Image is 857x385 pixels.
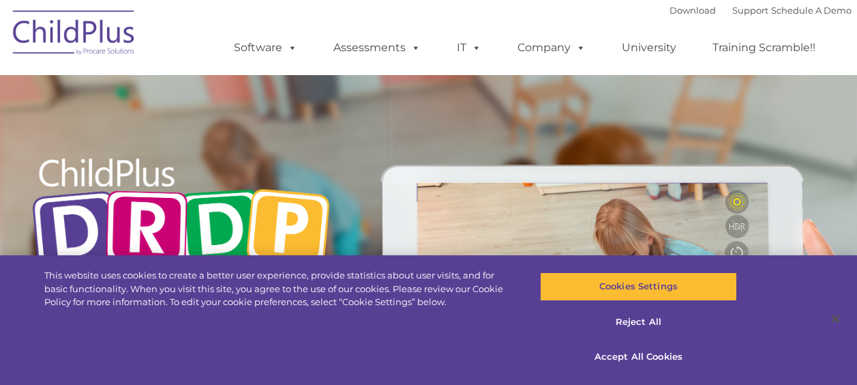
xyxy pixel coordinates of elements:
[6,1,142,69] img: ChildPlus by Procare Solutions
[320,34,434,61] a: Assessments
[732,5,768,16] a: Support
[504,34,599,61] a: Company
[670,5,716,16] a: Download
[820,304,850,334] button: Close
[220,34,311,61] a: Software
[540,343,737,371] button: Accept All Cookies
[443,34,495,61] a: IT
[608,34,690,61] a: University
[771,5,852,16] a: Schedule A Demo
[27,140,336,328] img: Copyright - DRDP Logo Light
[699,34,829,61] a: Training Scramble!!
[670,5,852,16] font: |
[540,308,737,337] button: Reject All
[540,272,737,301] button: Cookies Settings
[44,269,514,309] div: This website uses cookies to create a better user experience, provide statistics about user visit...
